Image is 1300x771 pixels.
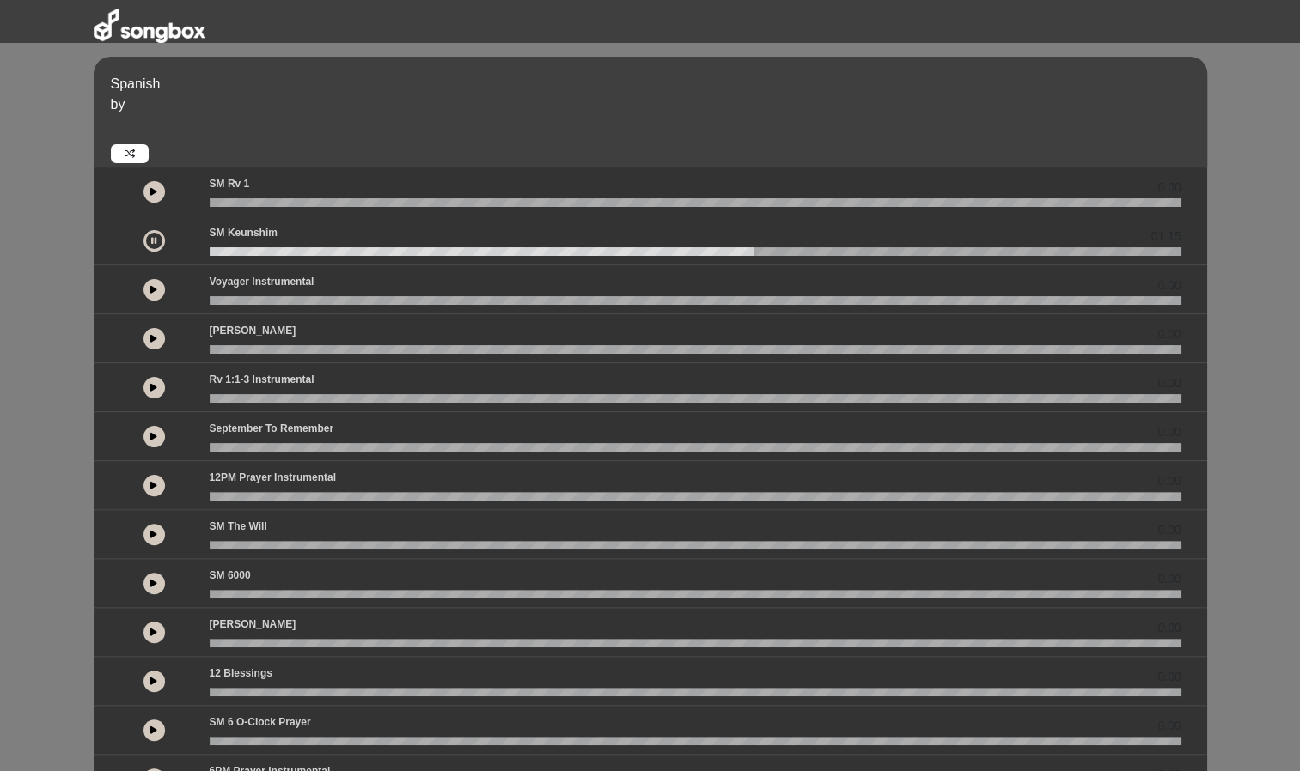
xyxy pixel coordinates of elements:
p: Voyager Instrumental [210,274,314,289]
p: [PERSON_NAME] [210,323,296,338]
span: 0.00 [1157,521,1181,539]
span: 0.00 [1157,276,1181,294]
p: SM Rv 1 [210,176,250,191]
p: Spanish [111,74,1203,94]
span: 0.00 [1157,423,1181,441]
p: SM 6 o-clock prayer [210,714,311,730]
span: 0.00 [1157,668,1181,686]
p: 12 Blessings [210,665,272,681]
img: songbox-logo-white.png [94,9,205,43]
span: 01:15 [1150,228,1181,246]
p: SM 6000 [210,568,251,583]
span: 0.00 [1157,179,1181,197]
p: September to Remember [210,421,334,436]
span: 0.00 [1157,472,1181,490]
p: SM The Will [210,519,267,534]
p: [PERSON_NAME] [210,616,296,632]
span: 0.00 [1157,374,1181,392]
span: 0.00 [1157,619,1181,637]
p: Rv 1:1-3 Instrumental [210,372,314,387]
span: 0.00 [1157,717,1181,735]
span: 0.00 [1157,325,1181,343]
span: 0.00 [1157,570,1181,588]
span: by [111,97,125,112]
p: 12PM Prayer Instrumental [210,470,336,485]
p: SM Keunshim [210,225,278,240]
